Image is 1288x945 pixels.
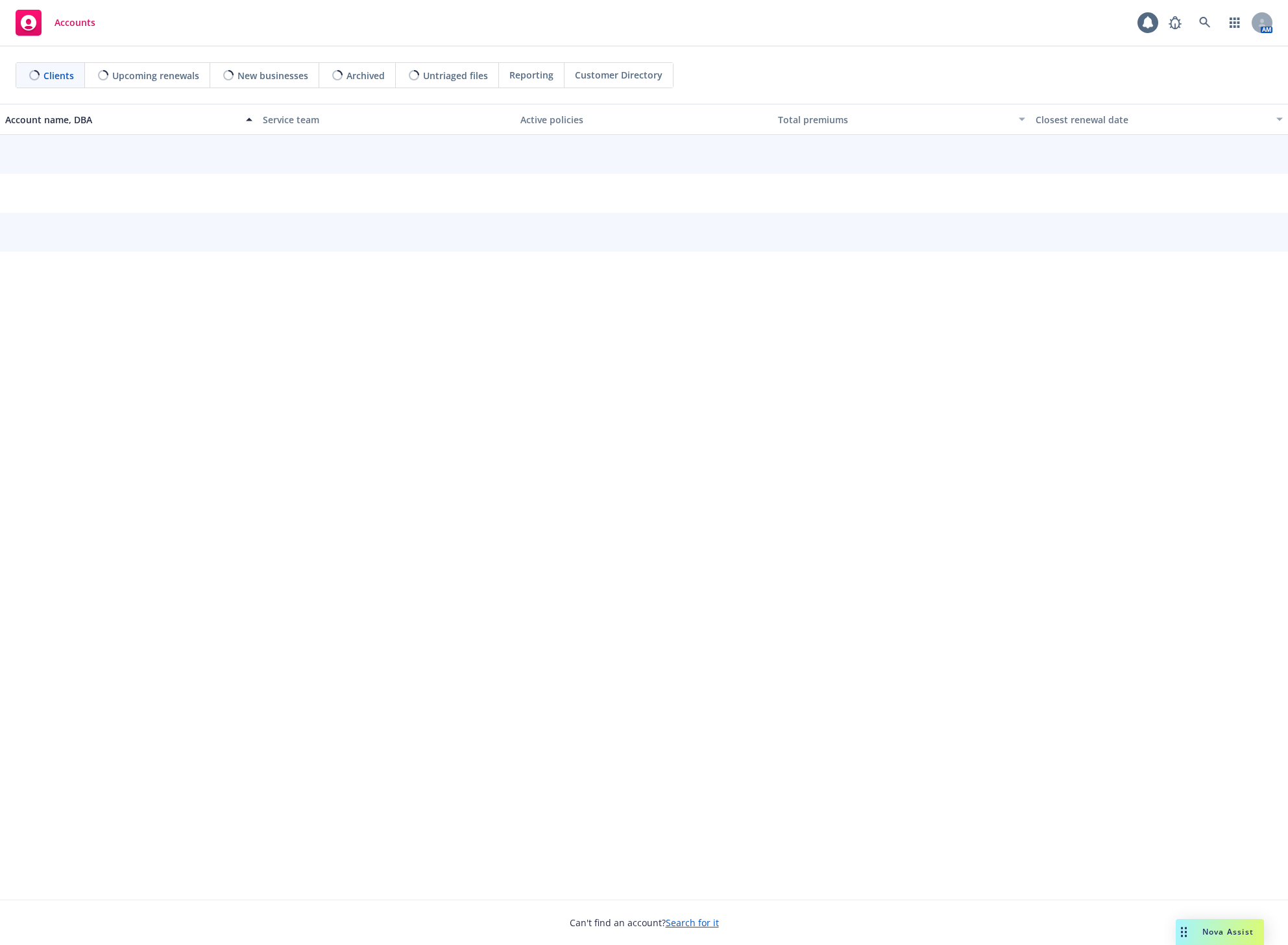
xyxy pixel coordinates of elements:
[43,69,74,82] span: Clients
[423,69,488,82] span: Untriaged files
[237,69,308,82] span: New businesses
[1176,919,1192,945] div: Drag to move
[509,68,553,82] span: Reporting
[5,113,238,126] div: Account name, DBA
[10,5,101,41] a: Accounts
[778,113,1011,126] div: Total premiums
[1192,10,1218,36] a: Search
[773,104,1030,135] button: Total premiums
[1030,104,1288,135] button: Closest renewal date
[570,916,719,929] span: Can't find an account?
[346,69,385,82] span: Archived
[515,104,773,135] button: Active policies
[520,113,768,126] div: Active policies
[1176,919,1264,945] button: Nova Assist
[575,68,662,82] span: Customer Directory
[1222,10,1248,36] a: Switch app
[263,113,510,126] div: Service team
[1202,926,1254,937] span: Nova Assist
[1162,10,1188,36] a: Report a Bug
[112,69,199,82] span: Upcoming renewals
[666,916,719,929] a: Search for it
[258,104,515,135] button: Service team
[1036,113,1269,126] div: Closest renewal date
[55,18,95,28] span: Accounts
